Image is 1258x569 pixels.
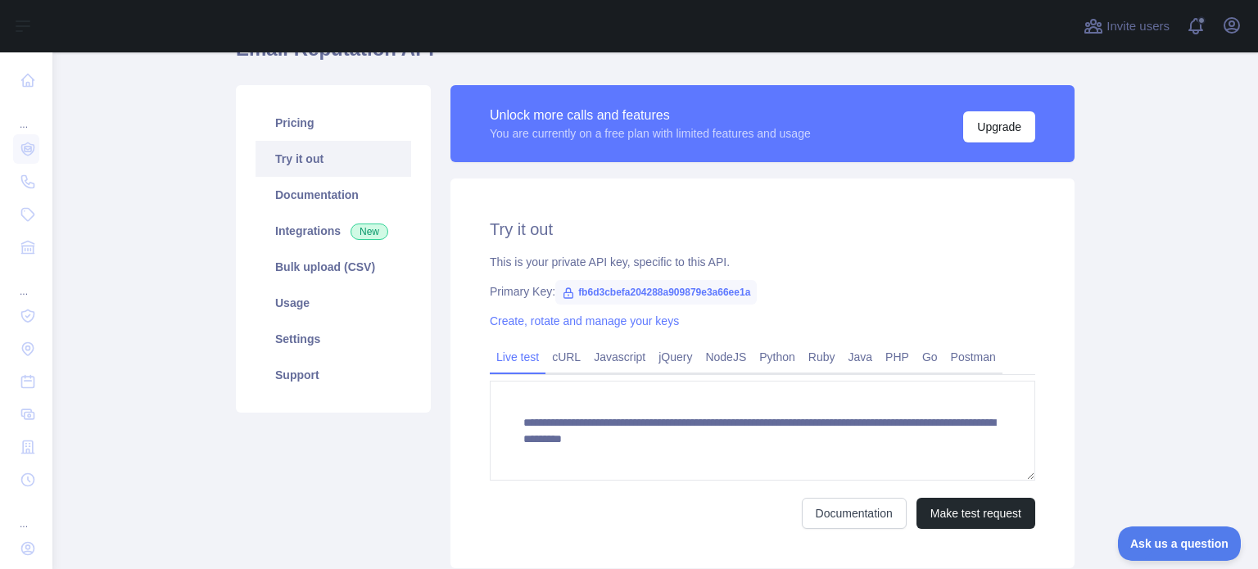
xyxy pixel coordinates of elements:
[1106,17,1170,36] span: Invite users
[165,95,179,108] img: tab_keywords_by_traffic_grey.svg
[587,344,652,370] a: Javascript
[1080,13,1173,39] button: Invite users
[490,106,811,125] div: Unlock more calls and features
[699,344,753,370] a: NodeJS
[490,344,545,370] a: Live test
[545,344,587,370] a: cURL
[26,43,39,56] img: website_grey.svg
[916,498,1035,529] button: Make test request
[802,498,907,529] a: Documentation
[490,254,1035,270] div: This is your private API key, specific to this API.
[256,321,411,357] a: Settings
[490,283,1035,300] div: Primary Key:
[256,357,411,393] a: Support
[753,344,802,370] a: Python
[13,498,39,531] div: ...
[236,36,1075,75] h1: Email Reputation API
[256,105,411,141] a: Pricing
[879,344,916,370] a: PHP
[652,344,699,370] a: jQuery
[26,26,39,39] img: logo_orange.svg
[183,97,270,107] div: Keywords by Traffic
[256,177,411,213] a: Documentation
[916,344,944,370] a: Go
[256,141,411,177] a: Try it out
[802,344,842,370] a: Ruby
[944,344,1002,370] a: Postman
[490,218,1035,241] h2: Try it out
[43,43,180,56] div: Domain: [DOMAIN_NAME]
[842,344,880,370] a: Java
[66,97,147,107] div: Domain Overview
[13,265,39,298] div: ...
[351,224,388,240] span: New
[256,249,411,285] a: Bulk upload (CSV)
[490,125,811,142] div: You are currently on a free plan with limited features and usage
[256,213,411,249] a: Integrations New
[48,95,61,108] img: tab_domain_overview_orange.svg
[963,111,1035,142] button: Upgrade
[1118,526,1242,561] iframe: Toggle Customer Support
[256,285,411,321] a: Usage
[46,26,80,39] div: v 4.0.25
[13,98,39,131] div: ...
[490,314,679,327] a: Create, rotate and manage your keys
[555,280,757,305] span: fb6d3cbefa204288a909879e3a66ee1a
